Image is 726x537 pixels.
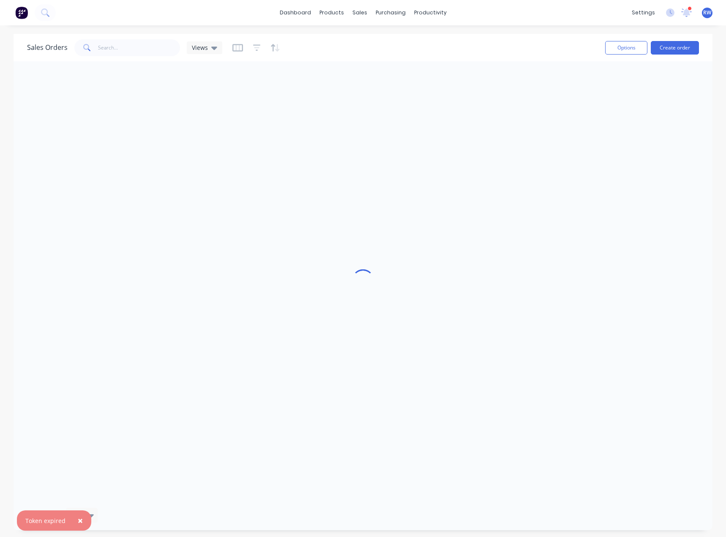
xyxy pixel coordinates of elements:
[78,515,83,526] span: ×
[27,44,68,52] h1: Sales Orders
[25,516,66,525] div: Token expired
[69,510,91,531] button: Close
[410,6,451,19] div: productivity
[651,41,699,55] button: Create order
[371,6,410,19] div: purchasing
[315,6,348,19] div: products
[98,39,180,56] input: Search...
[276,6,315,19] a: dashboard
[628,6,659,19] div: settings
[703,9,711,16] span: RW
[15,6,28,19] img: Factory
[192,43,208,52] span: Views
[605,41,647,55] button: Options
[348,6,371,19] div: sales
